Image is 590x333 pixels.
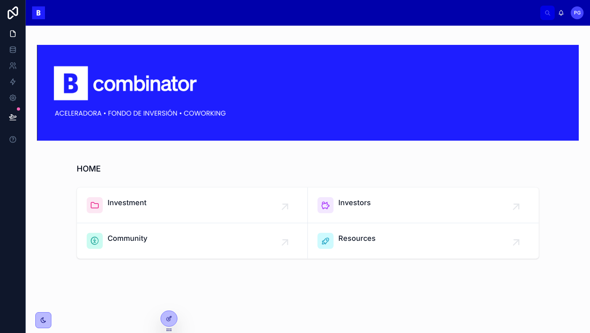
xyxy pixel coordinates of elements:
span: Investors [338,197,371,208]
span: Resources [338,233,376,244]
a: Community [77,223,308,258]
span: Community [108,233,147,244]
span: Investment [108,197,146,208]
img: 18445-Captura-de-Pantalla-2024-03-07-a-las-17.49.44.png [37,45,579,141]
h1: HOME [77,163,101,174]
a: Investment [77,188,308,223]
img: App logo [32,6,45,19]
div: scrollable content [51,11,540,14]
a: Resources [308,223,539,258]
a: Investors [308,188,539,223]
span: PG [574,10,581,16]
